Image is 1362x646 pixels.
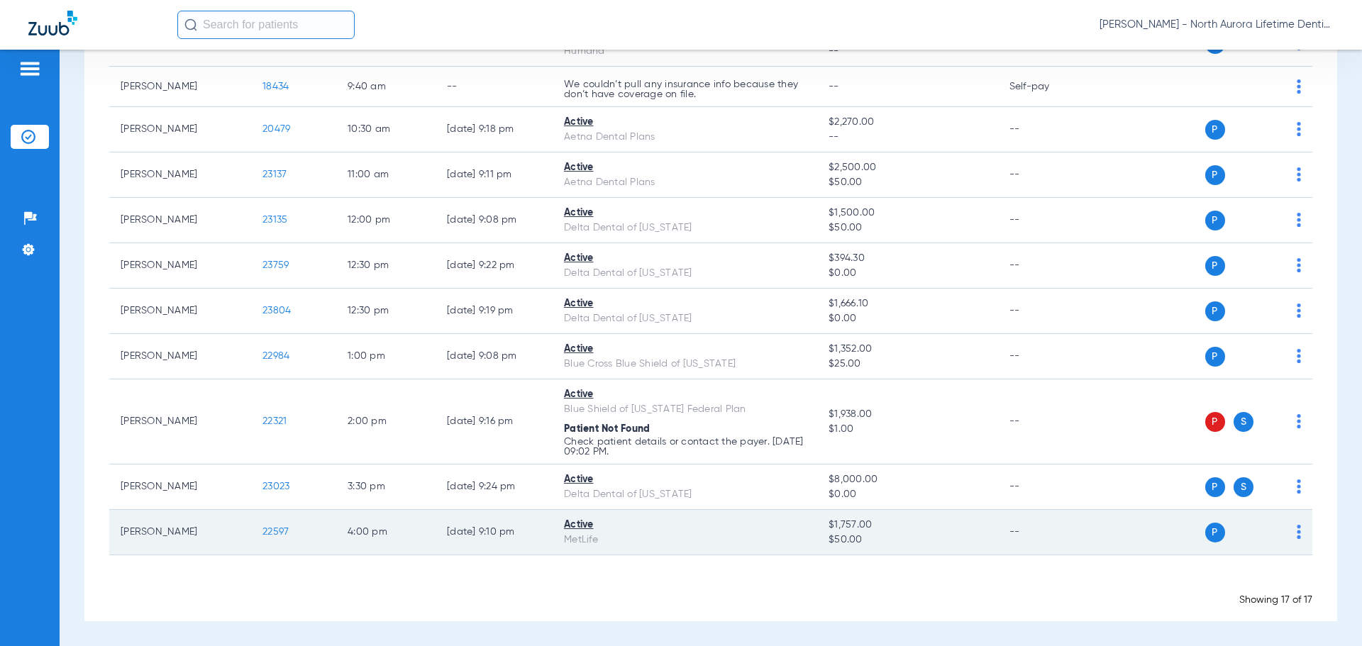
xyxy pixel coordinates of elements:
td: 2:00 PM [336,379,436,464]
img: group-dot-blue.svg [1297,258,1301,272]
span: P [1205,347,1225,367]
span: $0.00 [829,266,986,281]
span: $1,352.00 [829,342,986,357]
img: group-dot-blue.svg [1297,414,1301,428]
div: Delta Dental of [US_STATE] [564,487,806,502]
td: [DATE] 9:11 PM [436,152,553,198]
span: $1,666.10 [829,296,986,311]
div: Active [564,115,806,130]
input: Search for patients [177,11,355,39]
span: S [1234,477,1253,497]
td: [DATE] 9:22 PM [436,243,553,289]
td: -- [998,198,1094,243]
span: $25.00 [829,357,986,372]
td: 10:30 AM [336,107,436,152]
img: hamburger-icon [18,60,41,77]
div: Humana [564,44,806,59]
span: $2,500.00 [829,160,986,175]
img: group-dot-blue.svg [1297,349,1301,363]
div: Aetna Dental Plans [564,130,806,145]
td: [PERSON_NAME] [109,379,251,464]
td: [DATE] 9:24 PM [436,464,553,510]
div: Active [564,296,806,311]
span: 22984 [262,351,289,361]
td: [DATE] 9:16 PM [436,379,553,464]
td: -- [436,67,553,107]
span: P [1205,477,1225,497]
td: [DATE] 9:10 PM [436,510,553,555]
span: P [1205,412,1225,432]
img: group-dot-blue.svg [1297,167,1301,182]
td: -- [998,107,1094,152]
span: P [1205,256,1225,276]
td: 11:00 AM [336,152,436,198]
td: [DATE] 9:19 PM [436,289,553,334]
img: group-dot-blue.svg [1297,303,1301,318]
span: -- [829,82,839,91]
td: Self-pay [998,67,1094,107]
img: Search Icon [184,18,197,31]
div: Aetna Dental Plans [564,175,806,190]
span: $1.00 [829,422,986,437]
span: P [1205,523,1225,542]
span: -- [829,130,986,145]
td: [PERSON_NAME] [109,198,251,243]
div: Active [564,342,806,357]
span: P [1205,165,1225,185]
td: 12:30 PM [336,243,436,289]
span: P [1205,211,1225,230]
span: Showing 17 of 17 [1239,595,1312,605]
div: Active [564,251,806,266]
span: 22597 [262,527,289,537]
span: P [1205,120,1225,140]
span: $1,500.00 [829,206,986,221]
p: We couldn’t pull any insurance info because they don’t have coverage on file. [564,79,806,99]
div: Delta Dental of [US_STATE] [564,311,806,326]
td: [PERSON_NAME] [109,67,251,107]
span: $0.00 [829,487,986,502]
div: Blue Cross Blue Shield of [US_STATE] [564,357,806,372]
div: Blue Shield of [US_STATE] Federal Plan [564,402,806,417]
td: -- [998,510,1094,555]
td: -- [998,464,1094,510]
div: Active [564,206,806,221]
td: [DATE] 9:08 PM [436,334,553,379]
span: $50.00 [829,533,986,547]
span: P [1205,301,1225,321]
span: 18434 [262,82,289,91]
div: Active [564,387,806,402]
td: [PERSON_NAME] [109,510,251,555]
span: [PERSON_NAME] - North Aurora Lifetime Dentistry [1100,18,1334,32]
span: S [1234,412,1253,432]
td: 12:00 PM [336,198,436,243]
div: Delta Dental of [US_STATE] [564,266,806,281]
td: [DATE] 9:18 PM [436,107,553,152]
div: MetLife [564,533,806,547]
td: [PERSON_NAME] [109,464,251,510]
span: 23135 [262,215,287,225]
span: Patient Not Found [564,424,650,434]
td: -- [998,334,1094,379]
td: 3:30 PM [336,464,436,510]
span: $50.00 [829,175,986,190]
img: group-dot-blue.svg [1297,479,1301,494]
div: Delta Dental of [US_STATE] [564,221,806,235]
span: $50.00 [829,221,986,235]
img: group-dot-blue.svg [1297,525,1301,539]
td: [PERSON_NAME] [109,152,251,198]
img: group-dot-blue.svg [1297,213,1301,227]
td: [DATE] 9:08 PM [436,198,553,243]
td: -- [998,289,1094,334]
span: $1,938.00 [829,407,986,422]
td: -- [998,152,1094,198]
td: [PERSON_NAME] [109,243,251,289]
div: Active [564,518,806,533]
img: group-dot-blue.svg [1297,79,1301,94]
span: $1,757.00 [829,518,986,533]
td: 12:30 PM [336,289,436,334]
td: 9:40 AM [336,67,436,107]
td: [PERSON_NAME] [109,107,251,152]
td: [PERSON_NAME] [109,334,251,379]
span: 22321 [262,416,287,426]
span: $0.00 [829,311,986,326]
